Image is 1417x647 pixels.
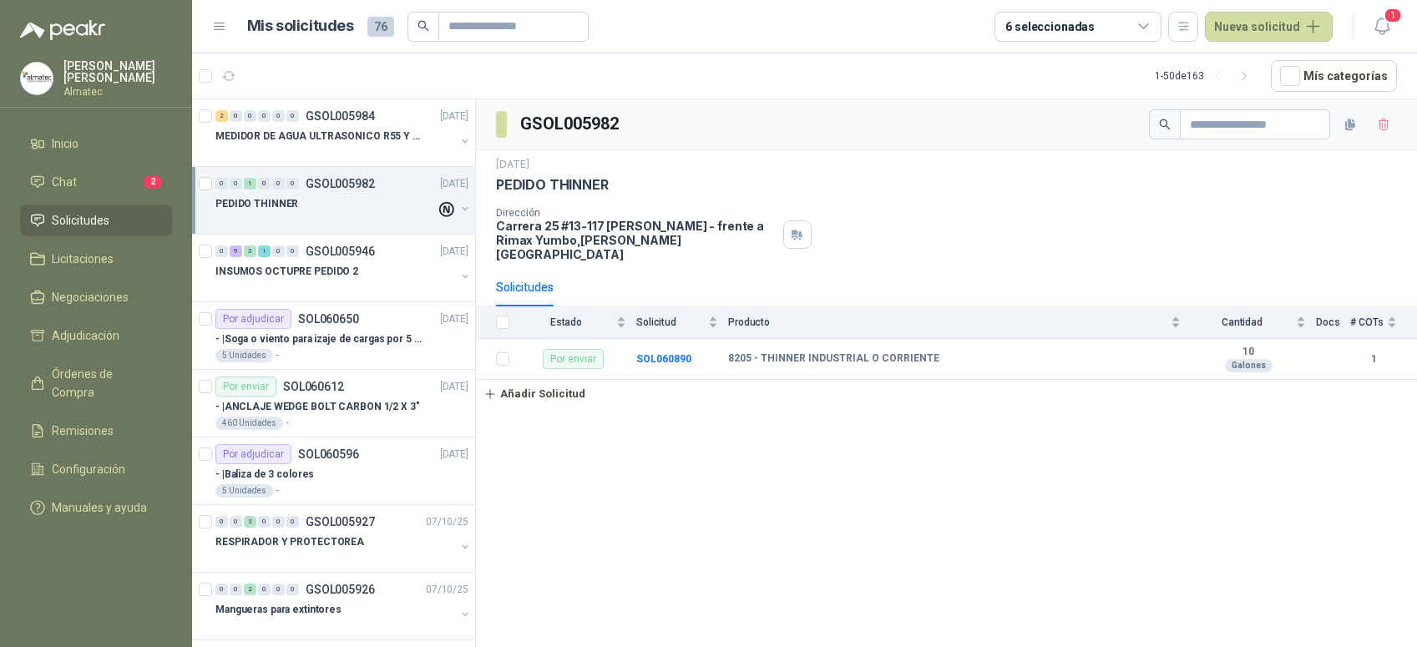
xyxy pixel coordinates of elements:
[636,316,705,328] span: Solicitud
[230,178,242,190] div: 0
[258,516,271,528] div: 0
[496,157,529,173] p: [DATE]
[215,584,228,595] div: 0
[215,309,291,329] div: Por adjudicar
[230,584,242,595] div: 0
[20,128,172,159] a: Inicio
[1205,12,1333,42] button: Nueva solicitud
[244,245,256,257] div: 3
[258,110,271,122] div: 0
[520,111,621,137] h3: GSOL005982
[52,326,119,345] span: Adjudicación
[298,313,359,325] p: SOL060650
[215,349,273,362] div: 5 Unidades
[272,245,285,257] div: 0
[215,467,314,483] p: - | Baliza de 3 colores
[52,211,109,230] span: Solicitudes
[1005,18,1095,36] div: 6 seleccionadas
[276,349,279,362] p: -
[20,320,172,351] a: Adjudicación
[1225,359,1273,372] div: Galones
[244,178,256,190] div: 1
[728,316,1167,328] span: Producto
[247,14,354,38] h1: Mis solicitudes
[215,602,342,618] p: Mangueras para extintores
[543,349,604,369] div: Por enviar
[440,109,468,124] p: [DATE]
[496,176,608,194] p: PEDIDO THINNER
[21,63,53,94] img: Company Logo
[1191,306,1316,339] th: Cantidad
[215,129,423,144] p: MEDIDOR DE AGUA ULTRASONICO R55 Y R800
[215,174,472,227] a: 0 0 1 0 0 0 GSOL005982[DATE] PEDIDO THINNER
[276,484,279,498] p: -
[20,453,172,485] a: Configuración
[306,110,375,122] p: GSOL005984
[286,245,299,257] div: 0
[192,370,475,437] a: Por enviarSOL060612[DATE] - |ANCLAJE WEDGE BOLT CARBON 1/2 X 3"460 Unidades-
[52,250,114,268] span: Licitaciones
[728,306,1191,339] th: Producto
[215,106,472,159] a: 2 0 0 0 0 0 GSOL005984[DATE] MEDIDOR DE AGUA ULTRASONICO R55 Y R800
[244,110,256,122] div: 0
[298,448,359,460] p: SOL060596
[426,582,468,598] p: 07/10/25
[286,110,299,122] div: 0
[20,243,172,275] a: Licitaciones
[636,353,691,365] a: SOL060890
[440,447,468,463] p: [DATE]
[440,379,468,395] p: [DATE]
[215,331,423,347] p: - | Soga o viento para izaje de cargas por 5 metros
[519,316,613,328] span: Estado
[636,306,728,339] th: Solicitud
[272,516,285,528] div: 0
[215,264,358,280] p: INSUMOS OCTUPRE PEDIDO 2
[215,512,472,565] a: 0 0 2 0 0 0 GSOL00592707/10/25 RESPIRADOR Y PROTECTOREA
[244,516,256,528] div: 2
[283,381,344,392] p: SOL060612
[192,437,475,505] a: Por adjudicarSOL060596[DATE] - |Baliza de 3 colores5 Unidades-
[215,417,283,430] div: 460 Unidades
[440,244,468,260] p: [DATE]
[215,534,364,550] p: RESPIRADOR Y PROTECTOREA
[476,380,593,408] button: Añadir Solicitud
[215,579,472,633] a: 0 0 2 0 0 0 GSOL00592607/10/25 Mangueras para extintores
[1191,316,1293,328] span: Cantidad
[215,110,228,122] div: 2
[215,484,273,498] div: 5 Unidades
[244,584,256,595] div: 2
[728,352,939,366] b: 8205 - THINNER INDUSTRIAL O CORRIENTE
[52,498,147,517] span: Manuales y ayuda
[440,176,468,192] p: [DATE]
[215,245,228,257] div: 0
[215,196,298,212] p: PEDIDO THINNER
[20,492,172,523] a: Manuales y ayuda
[52,365,156,402] span: Órdenes de Compra
[1384,8,1402,23] span: 1
[215,178,228,190] div: 0
[1155,63,1258,89] div: 1 - 50 de 163
[286,584,299,595] div: 0
[215,377,276,397] div: Por enviar
[52,460,125,478] span: Configuración
[230,516,242,528] div: 0
[367,17,394,37] span: 76
[258,245,271,257] div: 1
[306,178,375,190] p: GSOL005982
[440,311,468,327] p: [DATE]
[215,399,420,415] p: - | ANCLAJE WEDGE BOLT CARBON 1/2 X 3"
[215,444,291,464] div: Por adjudicar
[63,87,172,97] p: Almatec
[20,20,105,40] img: Logo peakr
[20,166,172,198] a: Chat2
[286,516,299,528] div: 0
[1350,306,1417,339] th: # COTs
[230,110,242,122] div: 0
[20,281,172,313] a: Negociaciones
[496,278,554,296] div: Solicitudes
[418,20,429,32] span: search
[1350,316,1384,328] span: # COTs
[306,584,375,595] p: GSOL005926
[20,415,172,447] a: Remisiones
